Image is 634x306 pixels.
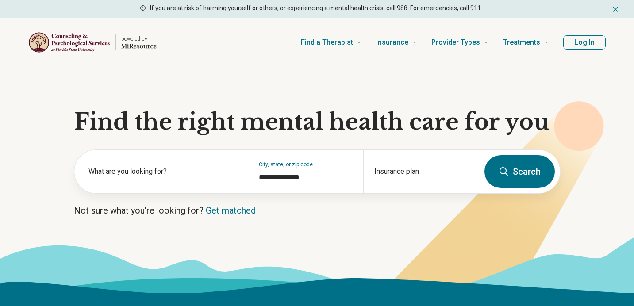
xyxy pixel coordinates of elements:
[431,36,480,49] span: Provider Types
[121,35,157,42] p: powered by
[563,35,606,50] button: Log In
[376,25,417,60] a: Insurance
[74,204,561,217] p: Not sure what you’re looking for?
[376,36,408,49] span: Insurance
[503,36,540,49] span: Treatments
[74,109,561,135] h1: Find the right mental health care for you
[150,4,482,13] p: If you are at risk of harming yourself or others, or experiencing a mental health crisis, call 98...
[206,205,256,216] a: Get matched
[301,25,362,60] a: Find a Therapist
[301,36,353,49] span: Find a Therapist
[484,155,555,188] button: Search
[503,25,549,60] a: Treatments
[611,4,620,14] button: Dismiss
[88,166,237,177] label: What are you looking for?
[431,25,489,60] a: Provider Types
[28,28,157,57] a: Home page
